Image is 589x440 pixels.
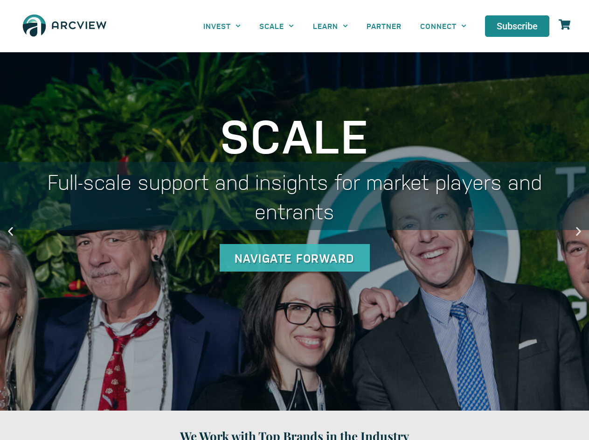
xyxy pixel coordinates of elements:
[573,225,584,237] div: Next slide
[485,15,549,37] a: Subscribe
[194,15,476,36] nav: Menu
[357,15,411,36] a: PARTNER
[220,244,370,272] div: Navigate Forward
[304,15,357,36] a: LEARN
[5,225,16,237] div: Previous slide
[194,15,250,36] a: INVEST
[19,9,111,43] img: The Arcview Group
[411,15,476,36] a: CONNECT
[497,21,538,31] span: Subscribe
[250,15,303,36] a: SCALE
